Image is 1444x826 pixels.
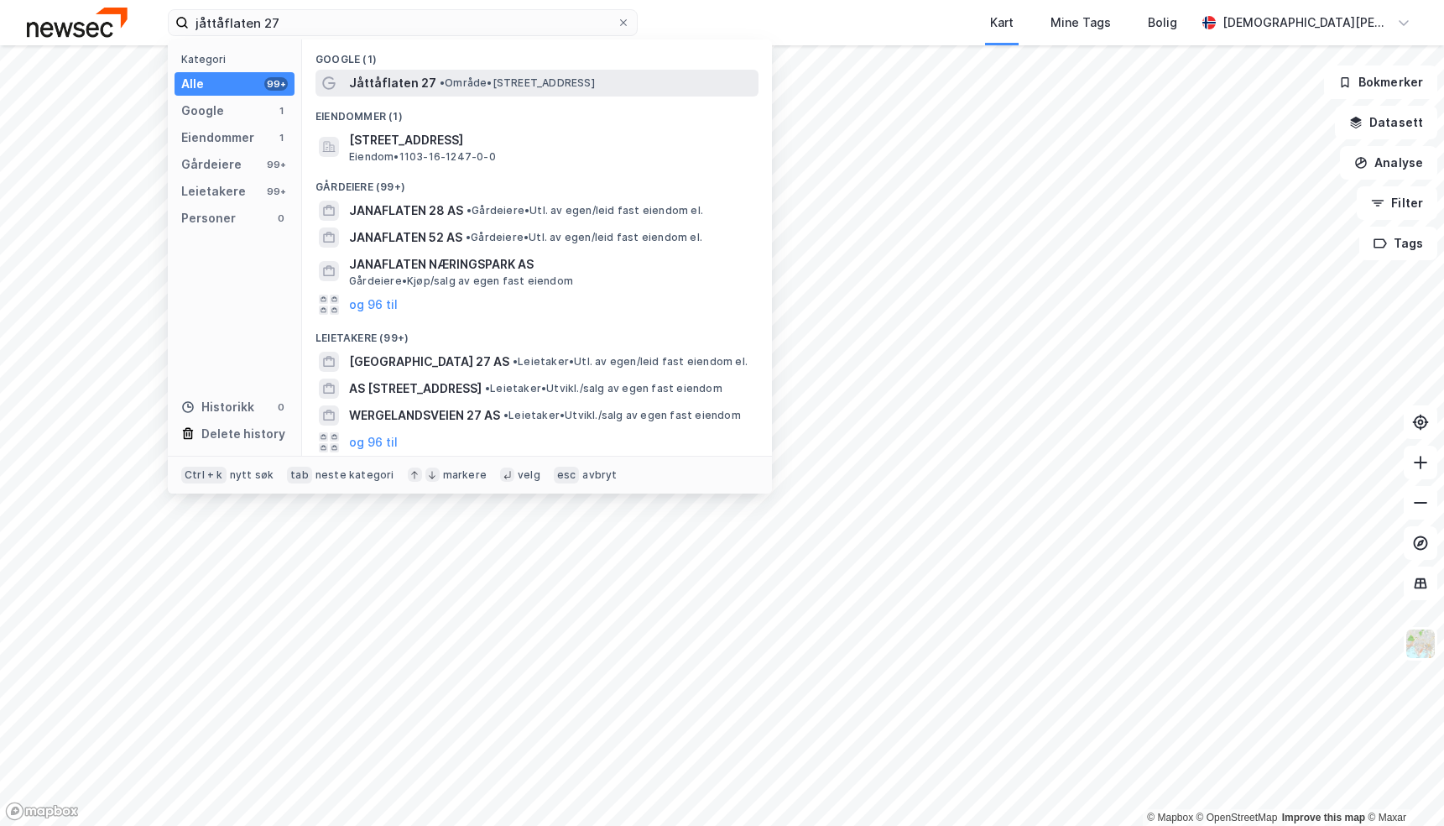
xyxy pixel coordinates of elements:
button: og 96 til [349,295,398,315]
div: Gårdeiere (99+) [302,167,772,197]
span: Jåttåflaten 27 [349,73,436,93]
div: Eiendommer (1) [302,97,772,127]
div: Leietakere [181,181,246,201]
img: Z [1405,628,1436,660]
button: Filter [1357,186,1437,220]
span: AS [STREET_ADDRESS] [349,379,482,399]
span: [GEOGRAPHIC_DATA] 27 AS [349,352,509,372]
button: Datasett [1335,106,1437,139]
button: Analyse [1340,146,1437,180]
div: Gårdeiere [181,154,242,175]
span: JANAFLATEN NÆRINGSPARK AS [349,254,752,274]
div: nytt søk [230,468,274,482]
div: 0 [274,400,288,414]
span: • [467,204,472,217]
span: Gårdeiere • Utl. av egen/leid fast eiendom el. [466,231,702,244]
span: Leietaker • Utvikl./salg av egen fast eiendom [485,382,722,395]
div: Google (1) [302,39,772,70]
iframe: Chat Widget [1360,745,1444,826]
span: JANAFLATEN 52 AS [349,227,462,248]
div: tab [287,467,312,484]
span: • [513,355,518,368]
div: 1 [274,104,288,118]
div: Historikk [181,397,254,417]
div: 0 [274,212,288,225]
div: 99+ [264,185,288,198]
div: Eiendommer [181,128,254,148]
span: WERGELANDSVEIEN 27 AS [349,405,500,426]
button: Bokmerker [1324,65,1437,99]
span: • [485,382,490,395]
div: Bolig [1148,13,1177,33]
div: Leietakere (99+) [302,318,772,348]
input: Søk på adresse, matrikkel, gårdeiere, leietakere eller personer [189,10,617,35]
a: Mapbox homepage [5,802,79,821]
button: og 96 til [349,432,398,452]
div: 99+ [264,158,288,171]
a: Improve this map [1282,812,1365,823]
div: 1 [274,131,288,144]
span: • [503,409,508,421]
div: Mine Tags [1050,13,1111,33]
a: OpenStreetMap [1196,812,1278,823]
div: 99+ [264,77,288,91]
div: Kategori [181,53,295,65]
img: newsec-logo.f6e21ccffca1b3a03d2d.png [27,8,128,37]
span: • [440,76,445,89]
span: Område • [STREET_ADDRESS] [440,76,595,90]
span: Eiendom • 1103-16-1247-0-0 [349,150,496,164]
span: Leietaker • Utvikl./salg av egen fast eiendom [503,409,741,422]
span: JANAFLATEN 28 AS [349,201,463,221]
span: Gårdeiere • Kjøp/salg av egen fast eiendom [349,274,573,288]
button: Tags [1359,227,1437,260]
div: Personer [181,208,236,228]
div: neste kategori [315,468,394,482]
div: esc [554,467,580,484]
div: Kart [990,13,1014,33]
div: avbryt [582,468,617,482]
div: [DEMOGRAPHIC_DATA][PERSON_NAME] [1222,13,1390,33]
span: Gårdeiere • Utl. av egen/leid fast eiendom el. [467,204,703,217]
a: Mapbox [1147,812,1193,823]
div: Kontrollprogram for chat [1360,745,1444,826]
div: velg [518,468,540,482]
div: Alle [181,74,204,94]
span: Leietaker • Utl. av egen/leid fast eiendom el. [513,355,748,369]
div: markere [443,468,487,482]
div: Google [181,101,224,121]
span: • [466,231,471,243]
div: Delete history [201,424,285,444]
span: [STREET_ADDRESS] [349,130,752,150]
div: Ctrl + k [181,467,227,484]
